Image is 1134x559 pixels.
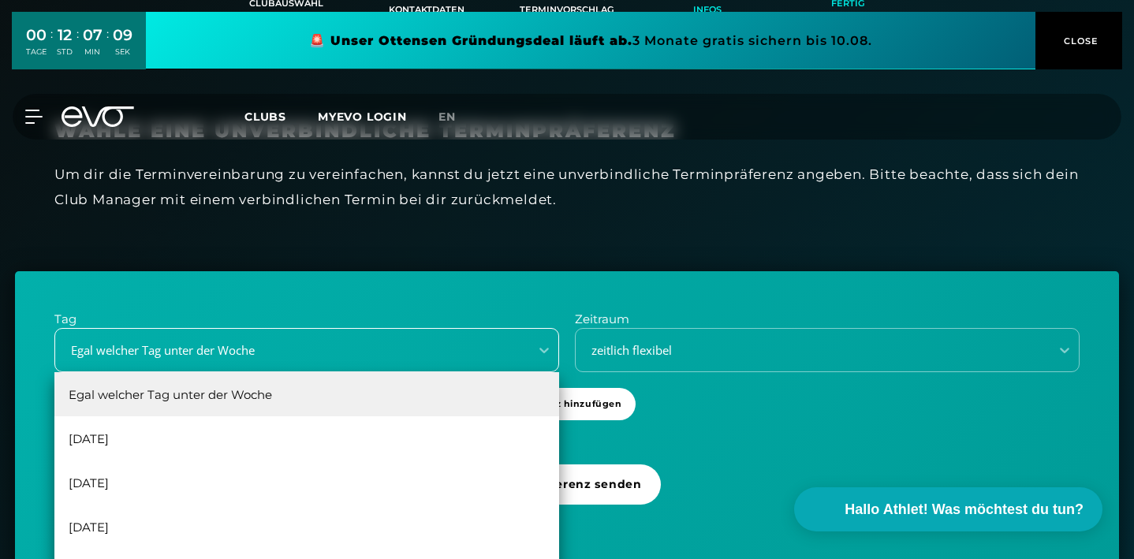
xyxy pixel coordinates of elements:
div: 07 [83,24,103,47]
a: MYEVO LOGIN [318,110,407,124]
div: 00 [26,24,47,47]
span: CLOSE [1060,34,1099,48]
div: 09 [113,24,132,47]
div: TAGE [26,47,47,58]
div: Um dir die Terminvereinbarung zu vereinfachen, kannst du jetzt eine unverbindliche Terminpräferen... [54,162,1080,213]
div: [DATE] [54,460,559,505]
span: Hallo Athlet! Was möchtest du tun? [845,499,1084,520]
div: STD [57,47,73,58]
div: Egal welcher Tag unter der Woche [57,341,518,360]
div: : [106,25,109,67]
a: en [438,108,475,126]
div: [DATE] [54,416,559,460]
div: SEK [113,47,132,58]
span: en [438,110,456,124]
p: Tag [54,311,559,329]
div: : [76,25,79,67]
span: + Präferenz hinzufügen [506,397,622,411]
p: Zeitraum [575,311,1080,329]
div: : [50,25,53,67]
div: [DATE] [54,505,559,549]
div: zeitlich flexibel [577,341,1039,360]
span: Clubs [244,110,286,124]
a: Clubs [244,109,318,124]
button: CLOSE [1035,12,1122,69]
a: Terminpräferenz senden [467,464,666,533]
div: MIN [83,47,103,58]
a: +Präferenz hinzufügen [492,388,643,449]
button: Hallo Athlet! Was möchtest du tun? [794,487,1102,531]
span: Terminpräferenz senden [486,476,641,493]
div: Egal welcher Tag unter der Woche [54,372,559,416]
div: 12 [57,24,73,47]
